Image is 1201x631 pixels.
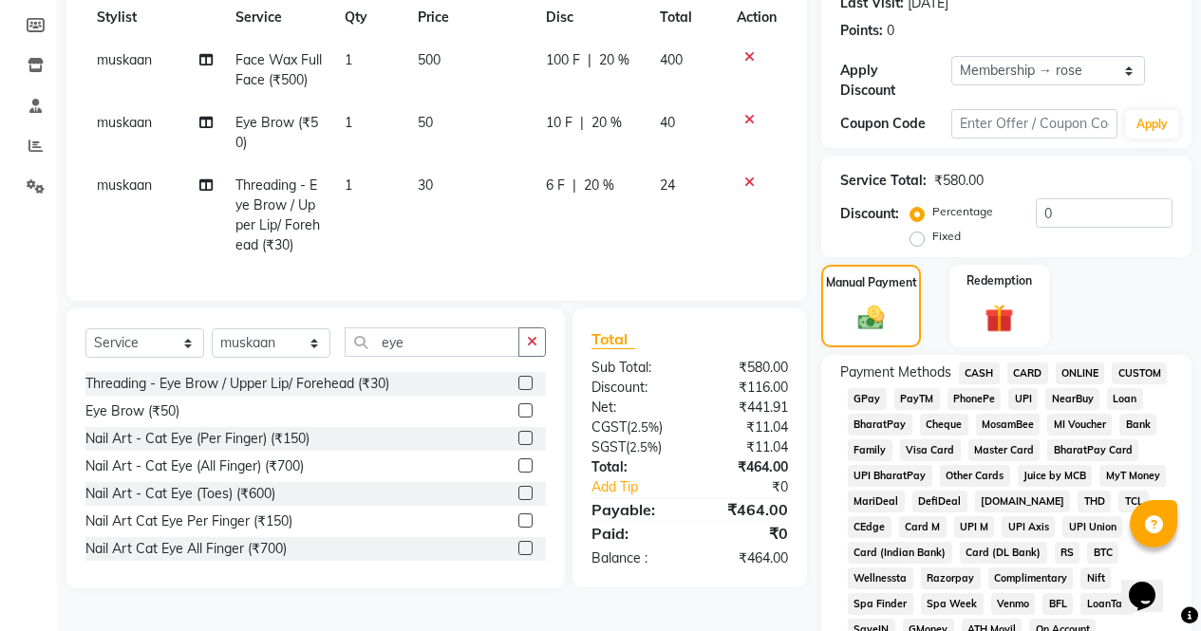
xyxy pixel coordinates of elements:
[1118,491,1149,512] span: TCL
[840,114,951,134] div: Coupon Code
[345,176,352,194] span: 1
[577,457,690,477] div: Total:
[660,114,675,131] span: 40
[976,414,1041,436] span: MosamBee
[418,51,441,68] span: 500
[660,176,675,194] span: 24
[899,516,947,538] span: Card M
[932,228,961,245] label: Fixed
[1018,465,1093,487] span: Juice by MCB
[97,114,152,131] span: muskaan
[689,378,802,398] div: ₹116.00
[894,388,940,410] span: PayTM
[1087,542,1118,564] span: BTC
[577,437,690,457] div: ( )
[975,491,1071,512] span: [DOMAIN_NAME]
[954,516,995,538] span: UPI M
[85,429,310,449] div: Nail Art - Cat Eye (Per Finger) (₹150)
[934,171,984,191] div: ₹580.00
[1080,593,1135,615] span: LoanTap
[235,51,322,88] span: Face Wax Full Face (₹500)
[921,593,984,615] span: Spa Week
[345,114,352,131] span: 1
[976,301,1023,336] img: _gift.svg
[932,203,993,220] label: Percentage
[988,567,1074,589] span: Complimentary
[1125,110,1179,139] button: Apply
[1062,516,1122,538] span: UPI Union
[959,362,1000,384] span: CASH
[345,51,352,68] span: 1
[848,414,912,436] span: BharatPay
[840,204,899,224] div: Discount:
[951,109,1117,139] input: Enter Offer / Coupon Code
[689,457,802,477] div: ₹464.00
[577,477,708,497] a: Add Tip
[588,50,591,70] span: |
[1008,388,1038,410] span: UPI
[848,593,913,615] span: Spa Finder
[689,418,802,437] div: ₹11.04
[235,114,318,151] span: Eye Brow (₹50)
[584,176,614,195] span: 20 %
[629,439,658,455] span: 2.5%
[85,374,389,394] div: Threading - Eye Brow / Upper Lip/ Forehead (₹30)
[960,542,1047,564] span: Card (DL Bank)
[546,50,580,70] span: 100 F
[1056,362,1105,384] span: ONLINE
[840,171,927,191] div: Service Total:
[848,516,891,538] span: CEdge
[826,274,917,291] label: Manual Payment
[1047,414,1112,436] span: MI Voucher
[1055,542,1080,564] span: RS
[591,329,635,349] span: Total
[580,113,584,133] span: |
[1042,593,1073,615] span: BFL
[689,498,802,521] div: ₹464.00
[689,358,802,378] div: ₹580.00
[848,465,932,487] span: UPI BharatPay
[577,522,690,545] div: Paid:
[546,176,565,195] span: 6 F
[848,542,952,564] span: Card (Indian Bank)
[577,398,690,418] div: Net:
[418,114,433,131] span: 50
[97,176,152,194] span: muskaan
[940,465,1010,487] span: Other Cards
[840,21,883,41] div: Points:
[85,401,179,421] div: Eye Brow (₹50)
[1107,388,1143,410] span: Loan
[840,61,951,101] div: Apply Discount
[966,272,1032,289] label: Redemption
[1112,362,1167,384] span: CUSTOM
[577,378,690,398] div: Discount:
[418,176,433,194] span: 30
[577,418,690,437] div: ( )
[1080,567,1111,589] span: Nift
[235,176,320,253] span: Threading - Eye Brow / Upper Lip/ Forehead (₹30)
[708,477,802,497] div: ₹0
[920,414,968,436] span: Cheque
[1002,516,1055,538] span: UPI Axis
[840,362,951,382] span: Payment Methods
[912,491,967,512] span: DefiDeal
[1099,465,1166,487] span: MyT Money
[1007,362,1048,384] span: CARD
[887,21,894,41] div: 0
[968,439,1041,461] span: Master Card
[85,456,304,476] div: Nail Art - Cat Eye (All Finger) (₹700)
[689,522,802,545] div: ₹0
[97,51,152,68] span: muskaan
[848,439,892,461] span: Family
[85,484,275,504] div: Nail Art - Cat Eye (Toes) (₹600)
[921,567,981,589] span: Razorpay
[577,498,690,521] div: Payable:
[85,539,287,559] div: Nail Art Cat Eye All Finger (₹700)
[577,358,690,378] div: Sub Total:
[1121,555,1182,612] iframe: chat widget
[900,439,961,461] span: Visa Card
[599,50,629,70] span: 20 %
[572,176,576,195] span: |
[1045,388,1099,410] span: NearBuy
[1078,491,1111,512] span: THD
